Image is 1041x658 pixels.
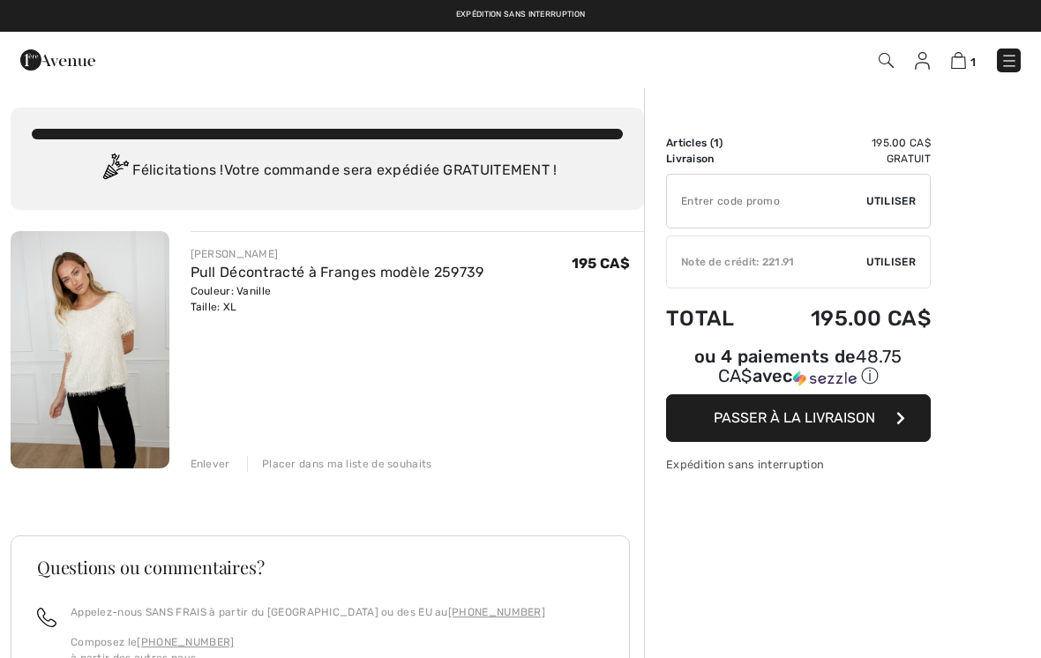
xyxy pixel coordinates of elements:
[1000,52,1018,70] img: Menu
[793,370,857,386] img: Sezzle
[866,193,916,209] span: Utiliser
[866,254,916,270] span: Utiliser
[448,606,545,618] a: [PHONE_NUMBER]
[191,264,484,280] a: Pull Décontracté à Franges modèle 259739
[412,9,528,21] a: Livraison gratuite dès 99$
[191,283,484,315] div: Couleur: Vanille Taille: XL
[951,49,976,71] a: 1
[762,135,931,151] td: 195.00 CA$
[191,456,230,472] div: Enlever
[666,151,762,167] td: Livraison
[718,346,902,386] span: 48.75 CA$
[539,9,541,21] span: |
[11,231,169,468] img: Pull Décontracté à Franges modèle 259739
[247,456,432,472] div: Placer dans ma liste de souhaits
[879,53,894,68] img: Recherche
[666,288,762,348] td: Total
[666,135,762,151] td: Articles ( )
[37,558,603,576] h3: Questions ou commentaires?
[714,409,875,426] span: Passer à la livraison
[572,255,630,272] span: 195 CA$
[71,604,545,620] p: Appelez-nous SANS FRAIS à partir du [GEOGRAPHIC_DATA] ou des EU au
[666,348,931,394] div: ou 4 paiements de48.75 CA$avecSezzle Cliquez pour en savoir plus sur Sezzle
[97,153,132,189] img: Congratulation2.svg
[37,608,56,627] img: call
[970,56,976,69] span: 1
[714,137,719,149] span: 1
[667,175,866,228] input: Code promo
[32,153,623,189] div: Félicitations ! Votre commande sera expédiée GRATUITEMENT !
[666,394,931,442] button: Passer à la livraison
[20,42,95,78] img: 1ère Avenue
[951,52,966,69] img: Panier d'achat
[20,50,95,67] a: 1ère Avenue
[666,456,931,473] div: Expédition sans interruption
[137,636,234,648] a: [PHONE_NUMBER]
[915,52,930,70] img: Mes infos
[666,348,931,388] div: ou 4 paiements de avec
[762,288,931,348] td: 195.00 CA$
[667,254,866,270] div: Note de crédit: 221.91
[551,9,629,21] a: Retours gratuits
[191,246,484,262] div: [PERSON_NAME]
[762,151,931,167] td: Gratuit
